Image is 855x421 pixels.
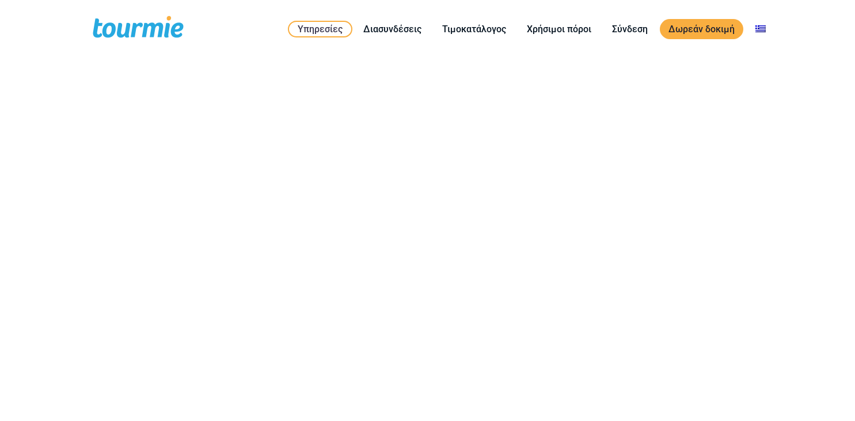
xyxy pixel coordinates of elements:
a: Σύνδεση [603,22,656,36]
a: Υπηρεσίες [288,21,352,37]
a: Χρήσιμοι πόροι [518,22,600,36]
a: Δωρεάν δοκιμή [660,19,743,39]
a: Διασυνδέσεις [355,22,430,36]
a: Τιμοκατάλογος [434,22,515,36]
a: Αλλαγή σε [747,22,774,36]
